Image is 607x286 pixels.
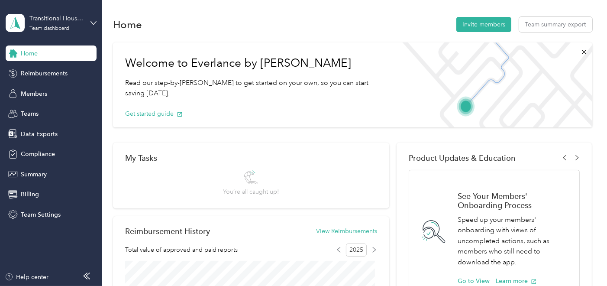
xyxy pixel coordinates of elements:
[346,244,367,257] span: 2025
[458,276,490,286] button: Go to View
[5,273,49,282] button: Help center
[21,170,47,179] span: Summary
[125,153,377,162] div: My Tasks
[21,69,68,78] span: Reimbursements
[519,17,592,32] button: Team summary export
[29,26,69,31] div: Team dashboard
[21,109,39,118] span: Teams
[458,192,570,210] h1: See Your Members' Onboarding Process
[125,78,383,99] p: Read our step-by-[PERSON_NAME] to get started on your own, so you can start saving [DATE].
[458,214,570,268] p: Speed up your members' onboarding with views of uncompleted actions, such as members who still ne...
[223,187,279,196] span: You’re all caught up!
[125,227,210,236] h2: Reimbursement History
[409,153,516,162] span: Product Updates & Education
[456,17,511,32] button: Invite members
[21,89,47,98] span: Members
[559,237,607,286] iframe: Everlance-gr Chat Button Frame
[21,49,38,58] span: Home
[21,130,58,139] span: Data Exports
[125,245,238,254] span: Total value of approved and paid reports
[316,227,377,236] button: View Reimbursements
[21,149,55,159] span: Compliance
[496,276,537,286] button: Learn more
[29,14,84,23] div: Transitional Housing
[125,56,383,70] h1: Welcome to Everlance by [PERSON_NAME]
[21,190,39,199] span: Billing
[395,42,592,127] img: Welcome to everlance
[113,20,142,29] h1: Home
[125,109,183,118] button: Get started guide
[21,210,61,219] span: Team Settings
